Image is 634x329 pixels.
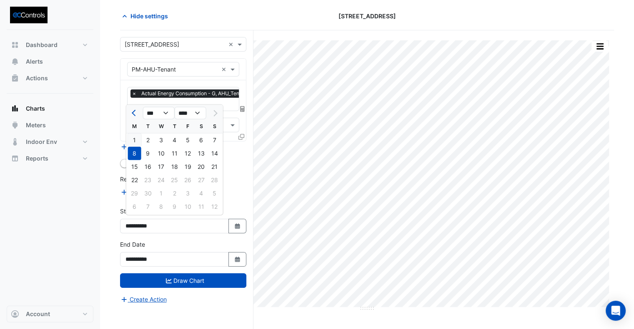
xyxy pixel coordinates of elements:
div: Friday, September 5, 2025 [181,134,195,147]
span: Meters [26,121,46,129]
div: Wednesday, September 17, 2025 [155,160,168,173]
button: Actions [7,70,93,87]
div: Sunday, September 21, 2025 [208,160,221,173]
span: Clear [228,40,236,49]
div: Wednesday, September 3, 2025 [155,134,168,147]
span: Actual Energy Consumption - G, AHU_Tenant [139,89,249,98]
div: Friday, September 19, 2025 [181,160,195,173]
span: Indoor Env [26,138,57,146]
span: [STREET_ADDRESS] [338,12,396,20]
div: 20 [195,160,208,173]
div: 18 [168,160,181,173]
div: Saturday, September 6, 2025 [195,134,208,147]
div: Saturday, September 20, 2025 [195,160,208,173]
span: Reports [26,154,48,163]
div: Open Intercom Messenger [606,301,626,321]
div: 19 [181,160,195,173]
button: Alerts [7,53,93,70]
div: 15 [128,160,141,173]
select: Select month [143,107,175,119]
div: Tuesday, September 2, 2025 [141,134,155,147]
span: Alerts [26,57,43,66]
div: 12 [181,147,195,160]
button: More Options [591,41,608,52]
div: Tuesday, September 9, 2025 [141,147,155,160]
div: 17 [155,160,168,173]
div: 11 [168,147,181,160]
button: Dashboard [7,37,93,53]
div: M [128,120,141,133]
div: 5 [181,134,195,147]
div: 1 [128,134,141,147]
app-icon: Dashboard [11,41,19,49]
span: Clone Favourites and Tasks from this Equipment to other Equipment [238,133,244,140]
button: Draw Chart [120,273,246,288]
button: Charts [7,100,93,117]
div: Monday, September 8, 2025 [128,147,141,160]
div: 3 [155,134,168,147]
div: T [141,120,155,133]
span: Clear [221,65,228,74]
span: Choose Function [239,105,246,112]
div: 7 [208,134,221,147]
button: Account [7,306,93,322]
div: 16 [141,160,155,173]
div: Saturday, September 13, 2025 [195,147,208,160]
div: 21 [208,160,221,173]
div: Wednesday, September 10, 2025 [155,147,168,160]
app-icon: Alerts [11,57,19,66]
button: Hide settings [120,9,173,23]
div: Thursday, September 18, 2025 [168,160,181,173]
div: Sunday, September 7, 2025 [208,134,221,147]
div: Monday, September 1, 2025 [128,134,141,147]
div: Thursday, September 4, 2025 [168,134,181,147]
div: 14 [208,147,221,160]
div: 6 [195,134,208,147]
span: Actions [26,74,48,82]
div: Friday, September 12, 2025 [181,147,195,160]
div: 8 [128,147,141,160]
div: 22 [128,173,141,187]
div: F [181,120,195,133]
div: T [168,120,181,133]
div: Monday, September 15, 2025 [128,160,141,173]
div: Sunday, September 14, 2025 [208,147,221,160]
div: Tuesday, September 16, 2025 [141,160,155,173]
div: S [208,120,221,133]
span: Charts [26,104,45,113]
div: 13 [195,147,208,160]
app-icon: Actions [11,74,19,82]
span: Hide settings [130,12,168,20]
div: 9 [141,147,155,160]
fa-icon: Select Date [234,256,241,263]
span: × [130,89,138,98]
button: Reports [7,150,93,167]
span: Dashboard [26,41,58,49]
div: Thursday, September 11, 2025 [168,147,181,160]
div: W [155,120,168,133]
app-icon: Meters [11,121,19,129]
img: Company Logo [10,7,48,23]
select: Select year [175,107,206,119]
div: 10 [155,147,168,160]
div: S [195,120,208,133]
app-icon: Indoor Env [11,138,19,146]
div: Monday, September 22, 2025 [128,173,141,187]
button: Add Equipment [120,142,170,151]
div: 4 [168,134,181,147]
app-icon: Charts [11,104,19,113]
label: Start Date [120,207,148,215]
div: 2 [141,134,155,147]
label: Reference Lines [120,175,164,183]
button: Add Reference Line [120,187,182,197]
fa-icon: Select Date [234,223,241,230]
button: Create Action [120,294,167,304]
button: Indoor Env [7,134,93,150]
button: Meters [7,117,93,134]
button: Previous month [130,106,140,120]
label: End Date [120,240,145,249]
app-icon: Reports [11,154,19,163]
span: Account [26,310,50,318]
